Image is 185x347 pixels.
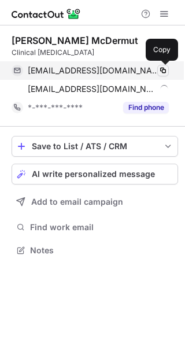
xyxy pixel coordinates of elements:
[12,191,178,212] button: Add to email campaign
[12,47,178,58] div: Clinical [MEDICAL_DATA]
[12,7,81,21] img: ContactOut v5.3.10
[28,65,160,76] span: [EMAIL_ADDRESS][DOMAIN_NAME]
[123,102,169,113] button: Reveal Button
[32,169,155,179] span: AI write personalized message
[12,242,178,259] button: Notes
[28,84,156,94] span: [EMAIL_ADDRESS][DOMAIN_NAME]
[30,245,173,256] span: Notes
[12,164,178,184] button: AI write personalized message
[12,35,138,46] div: [PERSON_NAME] McDermut
[12,136,178,157] button: save-profile-one-click
[30,222,173,232] span: Find work email
[32,142,158,151] div: Save to List / ATS / CRM
[31,197,123,206] span: Add to email campaign
[12,219,178,235] button: Find work email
